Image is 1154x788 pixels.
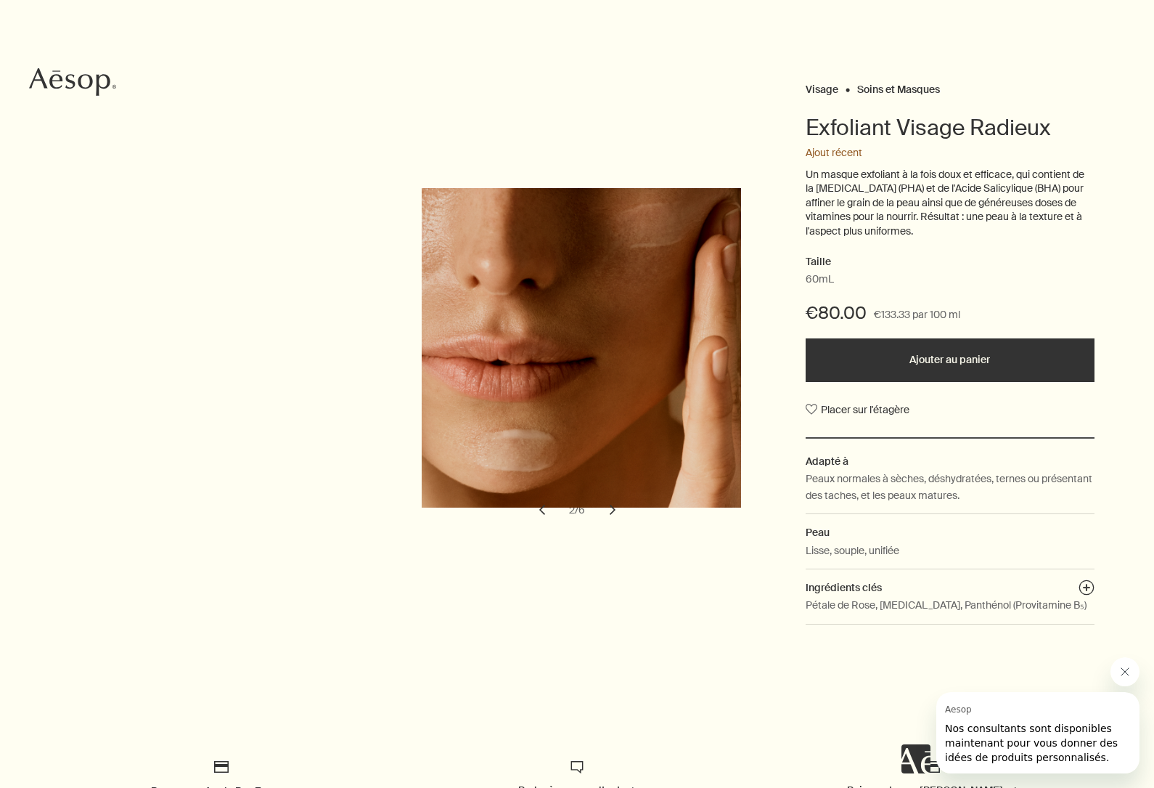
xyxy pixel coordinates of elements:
[806,597,1087,613] p: Pétale de Rose, [MEDICAL_DATA], Panthénol (Provitamine B₅)
[1079,580,1094,600] button: Ingrédients clés
[806,272,834,287] span: 60mL
[806,301,867,325] span: €80.00
[806,338,1094,382] button: Ajouter au panier - €80.00
[806,253,1094,271] h2: Taille
[806,168,1094,239] p: Un masque exfoliant à la fois doux et efficace, qui contient de la [MEDICAL_DATA] (PHA) et de l'A...
[1110,657,1139,686] iframe: Fermer le message de Aesop
[874,306,960,324] span: €133.33 par 100 ml
[806,397,909,423] button: Placer sur l'étagère
[806,543,899,558] p: Lisse, souple, unifiée
[29,68,116,97] svg: Aesop
[806,471,1094,503] p: Peaux normales à sèches, déshydratées, ternes ou présentant des taches, et les peaux matures.
[901,657,1139,773] div: Aesop dit « Nos consultants sont disponibles maintenant pour vous donner des idées de produits pe...
[385,188,769,526] div: Exfoliant Visage Radieux
[806,113,1094,142] h1: Exfoliant Visage Radieux
[936,692,1139,773] iframe: Message de Aesop
[806,581,882,594] span: Ingrédients clés
[806,83,838,89] a: Visage
[439,263,758,432] img: Back of Lucent Facial Refiner in a glass jar.
[568,758,586,776] img: Chat box icon
[213,758,230,776] img: Card Icon
[901,744,930,773] iframe: pas de contenu
[806,453,1094,469] h2: Adapté à
[526,494,558,526] button: previous slide
[857,83,940,89] a: Soins et Masques
[597,494,629,526] button: next slide
[25,64,120,104] a: Aesop
[806,524,1094,540] h2: Peau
